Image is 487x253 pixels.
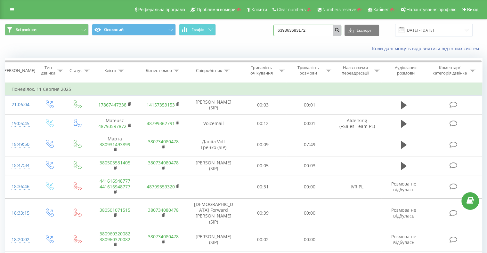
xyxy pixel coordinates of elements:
a: 48793597872 [98,123,126,129]
div: Тривалість очікування [246,65,278,76]
a: 380960320082 [100,236,130,242]
div: Клієнт [104,68,117,73]
div: Аудіозапис розмови [387,65,425,76]
button: Графік [179,24,216,36]
div: Назва схеми переадресації [339,65,372,76]
td: 00:01 [286,114,333,133]
span: Розмова не відбулась [391,207,416,219]
td: 00:03 [240,96,286,114]
span: Clear numbers [277,7,306,12]
a: Коли дані можуть відрізнятися вiд інших систем [372,45,482,51]
span: Вихід [467,7,478,12]
td: Понеділок, 11 Серпня 2025 [5,83,482,96]
a: 380734080478 [148,207,179,213]
div: Коментар/категорія дзвінка [431,65,468,76]
td: 00:05 [240,156,286,175]
a: 380734080478 [148,160,179,166]
a: 380734080478 [148,233,179,240]
div: 18:47:34 [12,159,28,172]
button: Основний [92,24,176,36]
td: Alderking (+Sales Team PL) [333,114,381,133]
td: [PERSON_NAME] (SIP) [188,96,240,114]
div: Статус [69,68,82,73]
td: 00:03 [286,156,333,175]
td: 00:00 [286,199,333,228]
a: 17867447338 [98,102,126,108]
td: [PERSON_NAME] (SIP) [188,228,240,251]
span: Розмова не відбулась [391,181,416,193]
div: 21:06:04 [12,99,28,111]
div: 18:33:15 [12,207,28,219]
div: 18:49:50 [12,138,28,151]
a: 441616948777 [100,178,130,184]
div: [PERSON_NAME] [3,68,35,73]
td: 00:02 [240,228,286,251]
div: Співробітник [196,68,222,73]
a: 380931493899 [100,141,130,147]
td: [PERSON_NAME] (SIP) [188,156,240,175]
button: Всі дзвінки [5,24,89,36]
td: 00:00 [286,175,333,199]
td: Данііл Volt Гречко (SIP) [188,133,240,156]
div: 18:36:46 [12,180,28,193]
td: 00:12 [240,114,286,133]
a: 48799359320 [147,184,175,190]
span: Numbers reserve [322,7,356,12]
td: IVR PL [333,175,381,199]
span: Кабінет [373,7,389,12]
a: 380503581405 [100,160,130,166]
span: Графік [191,28,204,32]
td: 07:49 [286,133,333,156]
span: Проблемні номери [197,7,235,12]
a: 14157353153 [147,102,175,108]
a: 380960320082 [100,231,130,237]
a: 441616948777 [100,184,130,190]
td: 00:31 [240,175,286,199]
span: Налаштування профілю [406,7,456,12]
span: Розмова не відбулась [391,233,416,245]
td: Mateusz [91,114,139,133]
a: 380734080478 [148,138,179,145]
span: Реферальна програма [138,7,185,12]
div: Тип дзвінка [40,65,55,76]
a: 48799362791 [147,120,175,126]
td: 00:39 [240,199,286,228]
button: Експорт [345,25,379,36]
span: Всі дзвінки [15,27,37,32]
span: Клієнти [251,7,267,12]
td: [DEMOGRAPHIC_DATA] Forward [PERSON_NAME] (SIP) [188,199,240,228]
td: 00:01 [286,96,333,114]
div: Бізнес номер [146,68,172,73]
div: 18:20:02 [12,233,28,246]
td: 00:00 [286,228,333,251]
td: Марта [91,133,139,156]
a: 380501071515 [100,207,130,213]
div: 19:05:45 [12,117,28,130]
td: 00:09 [240,133,286,156]
input: Пошук за номером [273,25,341,36]
td: Voicemail [188,114,240,133]
div: Тривалість розмови [292,65,324,76]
